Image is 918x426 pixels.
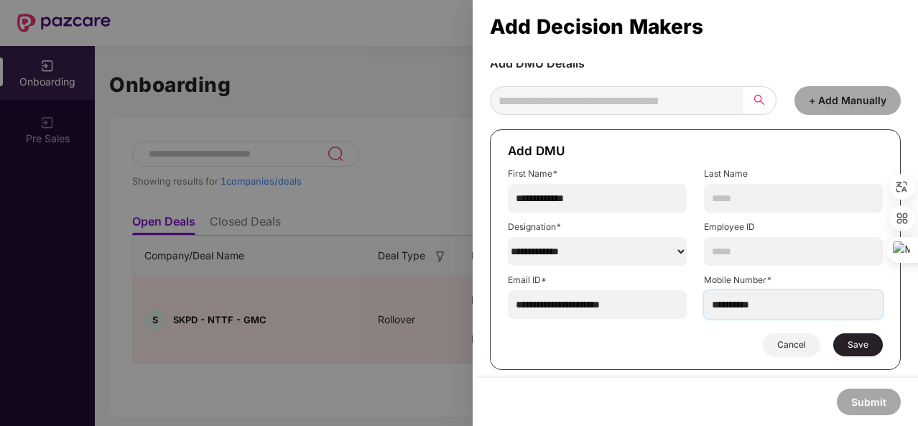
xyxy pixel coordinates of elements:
[794,86,901,115] button: + Add Manually
[777,339,806,351] span: Cancel
[508,168,687,180] label: First Name*
[743,86,776,115] button: search
[704,168,883,180] label: Last Name
[704,221,883,233] label: Employee ID
[490,19,901,34] div: Add Decision Makers
[508,144,565,158] span: Add DMU
[508,274,687,286] label: Email ID*
[508,221,687,233] label: Designation*
[833,333,883,356] button: Save
[704,274,883,286] label: Mobile Number*
[837,389,901,415] button: Submit
[848,339,868,351] span: Save
[763,333,820,356] button: Cancel
[490,56,585,70] span: Add DMU Details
